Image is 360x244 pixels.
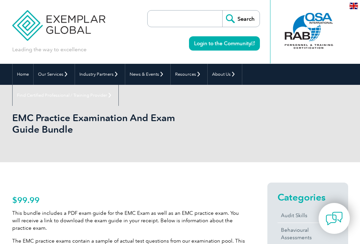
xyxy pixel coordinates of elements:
p: Leading the way to excellence [12,46,87,53]
h2: Categories [278,192,338,203]
h1: EMC Practice Examination And Exam Guide Bundle [12,112,197,135]
a: News & Events [125,64,170,85]
a: Home [13,64,33,85]
span: $ [12,195,17,205]
a: Find Certified Professional / Training Provider [13,85,118,106]
a: Resources [171,64,207,85]
img: en [349,3,358,9]
bdi: 99.99 [12,195,40,205]
img: open_square.png [251,41,255,45]
a: Our Services [34,64,75,85]
img: contact-chat.png [326,210,343,227]
a: Login to the Community [189,36,260,51]
p: This bundle includes a PDF exam guide for the EMC Exam as well as an EMC practice exam. You will ... [12,209,247,232]
a: Audit Skills [278,208,338,223]
a: About Us [208,64,242,85]
a: Industry Partners [75,64,125,85]
input: Search [222,11,260,27]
